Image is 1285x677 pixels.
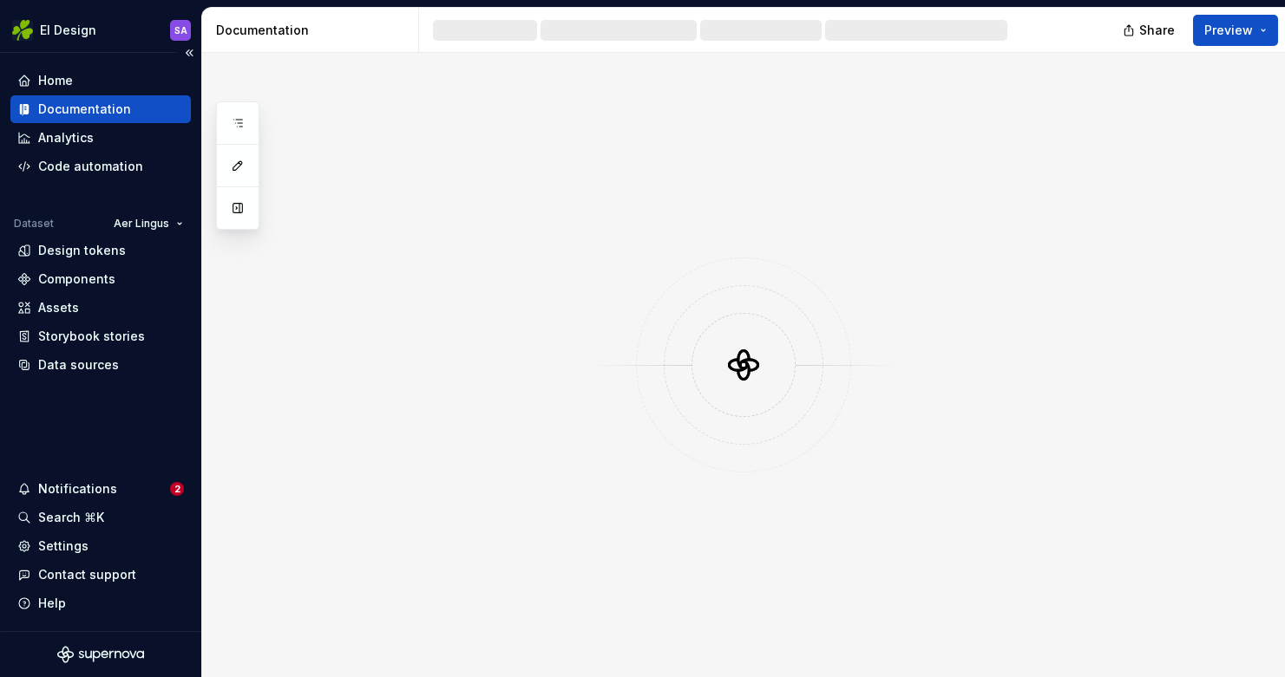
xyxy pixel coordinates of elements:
[10,475,191,503] button: Notifications2
[38,595,66,612] div: Help
[10,95,191,123] a: Documentation
[10,153,191,180] a: Code automation
[1193,15,1278,46] button: Preview
[38,242,126,259] div: Design tokens
[10,561,191,589] button: Contact support
[38,270,115,288] div: Components
[10,124,191,152] a: Analytics
[10,237,191,264] a: Design tokens
[10,351,191,379] a: Data sources
[1114,15,1186,46] button: Share
[38,480,117,498] div: Notifications
[57,646,144,663] svg: Supernova Logo
[174,23,187,37] div: SA
[38,509,104,526] div: Search ⌘K
[114,217,169,231] span: Aer Lingus
[38,158,143,175] div: Code automation
[10,589,191,617] button: Help
[10,322,191,350] a: Storybook stories
[1204,22,1253,39] span: Preview
[38,299,79,316] div: Assets
[10,294,191,322] a: Assets
[1139,22,1175,39] span: Share
[170,482,184,496] span: 2
[38,537,89,555] div: Settings
[38,72,73,89] div: Home
[12,20,33,41] img: 56b5df98-d96d-4d7e-807c-0afdf3bdaefa.png
[10,67,191,94] a: Home
[216,22,411,39] div: Documentation
[10,532,191,560] a: Settings
[38,566,136,583] div: Contact support
[3,11,198,49] button: EI DesignSA
[177,41,201,65] button: Collapse sidebar
[38,356,119,374] div: Data sources
[38,129,94,146] div: Analytics
[10,504,191,531] button: Search ⌘K
[106,212,191,236] button: Aer Lingus
[38,328,145,345] div: Storybook stories
[38,101,131,118] div: Documentation
[10,265,191,293] a: Components
[40,22,96,39] div: EI Design
[14,217,54,231] div: Dataset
